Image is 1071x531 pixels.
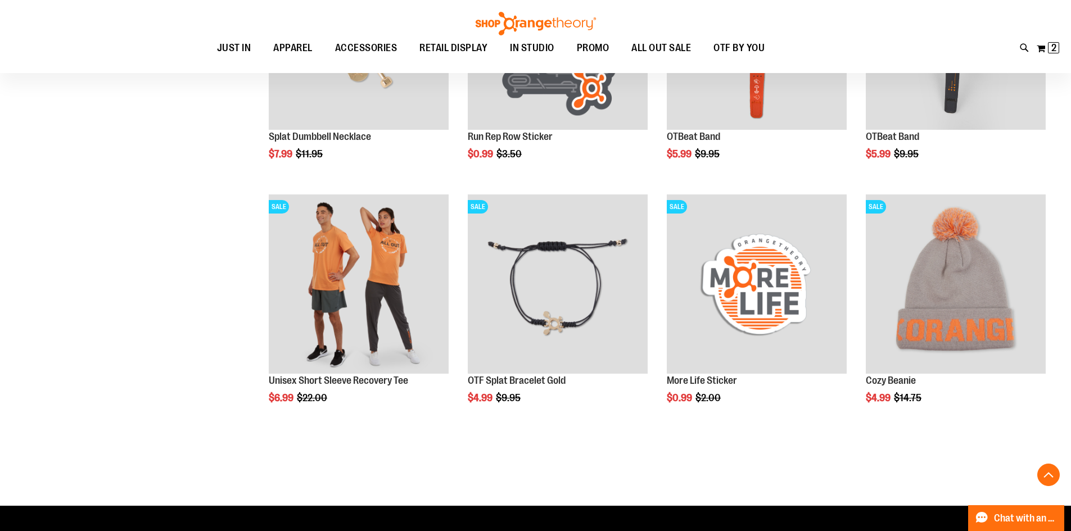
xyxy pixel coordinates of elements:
[263,189,454,433] div: product
[713,35,765,61] span: OTF BY YOU
[468,375,566,386] a: OTF Splat Bracelet Gold
[297,392,329,403] span: $22.00
[468,194,648,376] a: Product image for Splat Bracelet GoldSALE
[695,148,721,160] span: $9.95
[866,194,1046,374] img: Main view of OTF Cozy Scarf Grey
[269,375,408,386] a: Unisex Short Sleeve Recovery Tee
[269,392,295,403] span: $6.99
[496,148,523,160] span: $3.50
[468,392,494,403] span: $4.99
[468,131,553,142] a: Run Rep Row Sticker
[866,200,886,214] span: SALE
[269,131,371,142] a: Splat Dumbbell Necklace
[866,375,916,386] a: Cozy Beanie
[968,505,1065,531] button: Chat with an Expert
[296,148,324,160] span: $11.95
[866,131,919,142] a: OTBeat Band
[419,35,487,61] span: RETAIL DISPLAY
[269,194,449,376] a: Unisex Short Sleeve Recovery Tee primary imageSALE
[474,12,598,35] img: Shop Orangetheory
[994,513,1058,524] span: Chat with an Expert
[667,148,693,160] span: $5.99
[667,194,847,374] img: Product image for More Life Sticker
[894,148,920,160] span: $9.95
[510,35,554,61] span: IN STUDIO
[468,148,495,160] span: $0.99
[667,200,687,214] span: SALE
[1037,464,1060,486] button: Back To Top
[217,35,251,61] span: JUST IN
[667,375,737,386] a: More Life Sticker
[661,189,852,433] div: product
[667,392,694,403] span: $0.99
[695,392,722,403] span: $2.00
[667,194,847,376] a: Product image for More Life StickerSALE
[866,194,1046,376] a: Main view of OTF Cozy Scarf GreySALE
[894,392,923,403] span: $14.75
[269,200,289,214] span: SALE
[468,200,488,214] span: SALE
[496,392,522,403] span: $9.95
[468,194,648,374] img: Product image for Splat Bracelet Gold
[269,148,294,160] span: $7.99
[273,35,313,61] span: APPAREL
[866,148,892,160] span: $5.99
[860,189,1051,433] div: product
[577,35,609,61] span: PROMO
[667,131,720,142] a: OTBeat Band
[866,392,892,403] span: $4.99
[335,35,397,61] span: ACCESSORIES
[1051,42,1056,53] span: 2
[269,194,449,374] img: Unisex Short Sleeve Recovery Tee primary image
[462,189,653,433] div: product
[631,35,691,61] span: ALL OUT SALE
